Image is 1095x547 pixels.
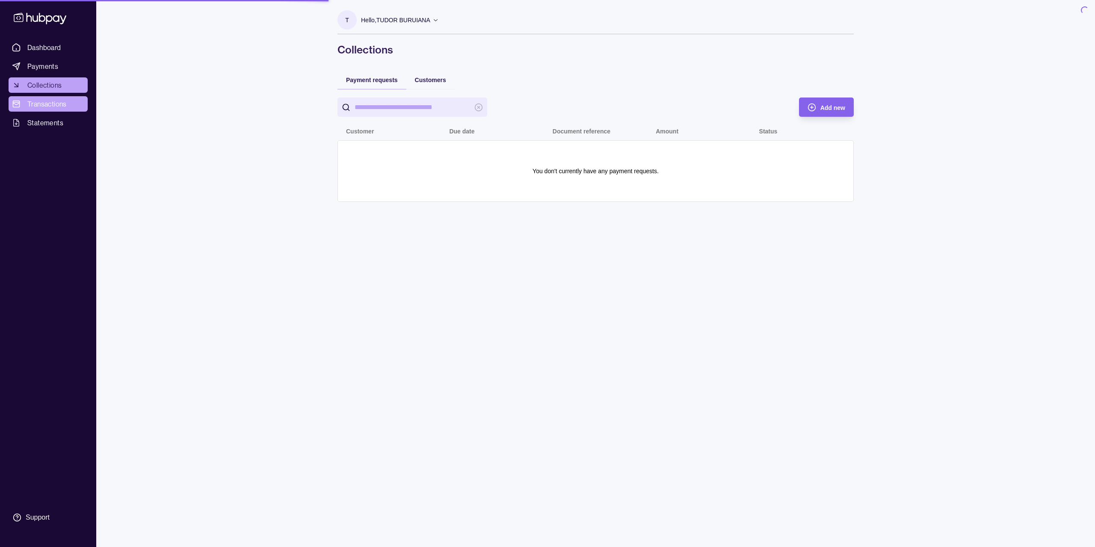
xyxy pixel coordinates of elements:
a: Support [9,509,88,526]
button: Add new [799,98,854,117]
a: Payments [9,59,88,74]
a: Dashboard [9,40,88,55]
span: Add new [820,104,845,111]
p: You don't currently have any payment requests. [533,166,659,176]
span: Dashboard [27,42,61,53]
div: Support [26,513,50,522]
p: Amount [656,128,678,135]
span: Customers [415,77,446,83]
p: Due date [449,128,474,135]
p: Document reference [553,128,610,135]
a: Statements [9,115,88,130]
p: Status [759,128,778,135]
span: Statements [27,118,63,128]
p: Hello, TUDOR BURUIANA [361,15,430,25]
span: Collections [27,80,62,90]
a: Collections [9,77,88,93]
span: Payment requests [346,77,398,83]
input: search [355,98,470,117]
a: Transactions [9,96,88,112]
p: Customer [346,128,374,135]
p: T [345,15,349,25]
h1: Collections [337,43,854,56]
span: Payments [27,61,58,71]
span: Transactions [27,99,67,109]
